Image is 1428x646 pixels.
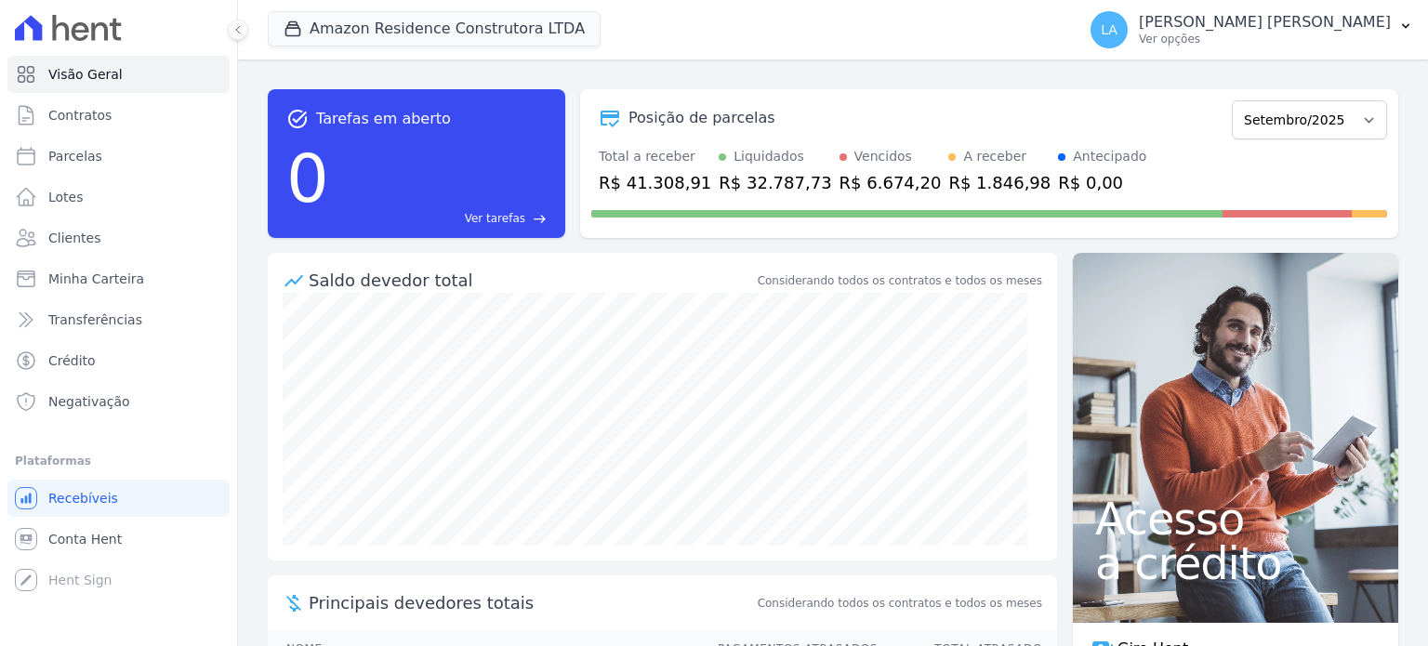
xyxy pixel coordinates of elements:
div: Liquidados [734,147,804,166]
span: a crédito [1095,541,1376,586]
span: Parcelas [48,147,102,165]
a: Recebíveis [7,480,230,517]
div: R$ 0,00 [1058,170,1146,195]
span: Contratos [48,106,112,125]
span: Negativação [48,392,130,411]
button: Amazon Residence Construtora LTDA [268,11,601,46]
span: Conta Hent [48,530,122,548]
div: R$ 41.308,91 [599,170,711,195]
div: Antecipado [1073,147,1146,166]
a: Conta Hent [7,521,230,558]
a: Negativação [7,383,230,420]
p: [PERSON_NAME] [PERSON_NAME] [1139,13,1391,32]
span: Tarefas em aberto [316,108,451,130]
a: Parcelas [7,138,230,175]
span: Visão Geral [48,65,123,84]
a: Contratos [7,97,230,134]
div: Total a receber [599,147,711,166]
div: R$ 32.787,73 [719,170,831,195]
div: Plataformas [15,450,222,472]
span: Principais devedores totais [309,590,754,615]
span: Acesso [1095,496,1376,541]
span: Transferências [48,310,142,329]
div: 0 [286,130,329,227]
p: Ver opções [1139,32,1391,46]
span: Minha Carteira [48,270,144,288]
span: Crédito [48,351,96,370]
div: A receber [963,147,1026,166]
span: east [533,212,547,226]
span: Recebíveis [48,489,118,508]
a: Clientes [7,219,230,257]
a: Minha Carteira [7,260,230,297]
div: Considerando todos os contratos e todos os meses [758,272,1042,289]
a: Transferências [7,301,230,338]
a: Ver tarefas east [337,210,547,227]
div: Vencidos [854,147,912,166]
span: Lotes [48,188,84,206]
span: Clientes [48,229,100,247]
div: Saldo devedor total [309,268,754,293]
span: task_alt [286,108,309,130]
button: LA [PERSON_NAME] [PERSON_NAME] Ver opções [1076,4,1428,56]
div: Posição de parcelas [628,107,775,129]
a: Crédito [7,342,230,379]
div: R$ 1.846,98 [948,170,1051,195]
div: R$ 6.674,20 [840,170,942,195]
span: LA [1101,23,1117,36]
a: Visão Geral [7,56,230,93]
span: Considerando todos os contratos e todos os meses [758,595,1042,612]
a: Lotes [7,178,230,216]
span: Ver tarefas [465,210,525,227]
